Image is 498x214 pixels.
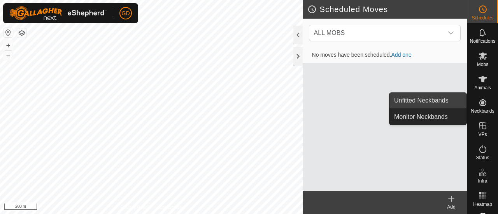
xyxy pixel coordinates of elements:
button: Map Layers [17,28,26,38]
span: ALL MOBS [311,25,443,41]
div: dropdown trigger [443,25,459,41]
div: Add [436,204,467,211]
a: Monitor Neckbands [389,109,466,125]
button: Reset Map [4,28,13,37]
span: Monitor Neckbands [394,112,448,122]
span: Infra [478,179,487,183]
button: – [4,51,13,60]
span: ALL MOBS [314,30,345,36]
span: Unfitted Neckbands [394,96,449,105]
span: GD [122,9,130,17]
span: No moves have been scheduled. [306,52,418,58]
a: Privacy Policy [121,204,150,211]
span: Notifications [470,39,495,43]
span: Status [476,155,489,160]
button: + [4,41,13,50]
span: VPs [478,132,487,137]
a: Add one [391,52,412,58]
a: Contact Us [159,204,182,211]
span: Heatmap [473,202,492,207]
span: Mobs [477,62,488,67]
h2: Scheduled Moves [307,5,467,14]
span: Animals [474,85,491,90]
span: Schedules [472,16,493,20]
span: Neckbands [471,109,494,113]
img: Gallagher Logo [9,6,107,20]
a: Unfitted Neckbands [389,93,466,108]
